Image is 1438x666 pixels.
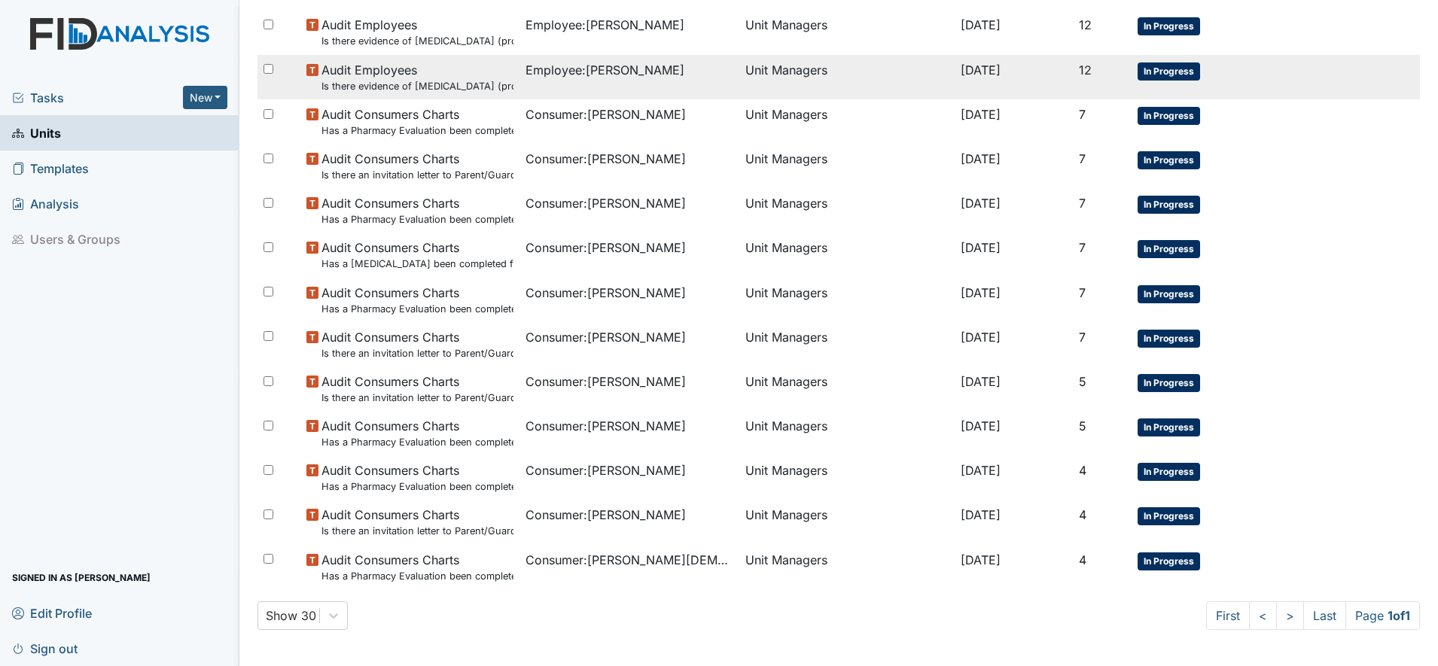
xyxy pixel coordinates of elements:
span: Page [1345,601,1420,630]
span: Analysis [12,192,79,215]
span: In Progress [1138,240,1200,258]
td: Unit Managers [739,10,955,54]
span: [DATE] [961,463,1001,478]
td: Unit Managers [739,366,955,411]
span: 7 [1079,151,1086,166]
span: Consumer : [PERSON_NAME] [526,328,686,346]
span: Sign out [12,637,78,660]
span: [DATE] [961,17,1001,32]
span: Employee : [PERSON_NAME] [526,61,684,79]
div: Show 30 [266,607,316,625]
span: In Progress [1138,374,1200,392]
span: In Progress [1138,196,1200,214]
td: Unit Managers [739,455,955,500]
span: In Progress [1138,330,1200,348]
strong: 1 of 1 [1388,608,1410,623]
span: Consumer : [PERSON_NAME] [526,284,686,302]
span: 7 [1079,240,1086,255]
span: 4 [1079,552,1086,567]
span: [DATE] [961,330,1001,345]
span: Audit Employees Is there evidence of drug test (probationary within 90 days and post accident)? [321,16,514,48]
span: Edit Profile [12,601,92,625]
span: Employee : [PERSON_NAME] [526,16,684,34]
span: 12 [1079,17,1092,32]
span: In Progress [1138,107,1200,125]
td: Unit Managers [739,500,955,544]
a: Last [1303,601,1346,630]
small: Has a Pharmacy Evaluation been completed quarterly? [321,212,514,227]
span: [DATE] [961,418,1001,433]
span: Audit Consumers Charts Has a Pharmacy Evaluation been completed quarterly? [321,551,514,583]
a: < [1249,601,1277,630]
span: [DATE] [961,240,1001,255]
span: Audit Consumers Charts Has a colonoscopy been completed for all males and females over 50 or is t... [321,239,514,271]
span: In Progress [1138,285,1200,303]
span: 12 [1079,62,1092,78]
td: Unit Managers [739,188,955,233]
span: Audit Consumers Charts Has a Pharmacy Evaluation been completed quarterly? [321,194,514,227]
span: 4 [1079,463,1086,478]
a: Tasks [12,89,183,107]
span: Audit Consumers Charts Has a Pharmacy Evaluation been completed quarterly? [321,105,514,138]
td: Unit Managers [739,55,955,99]
td: Unit Managers [739,233,955,277]
span: Audit Consumers Charts Has a Pharmacy Evaluation been completed quarterly? [321,284,514,316]
span: In Progress [1138,507,1200,525]
span: Consumer : [PERSON_NAME] [526,239,686,257]
span: Consumer : [PERSON_NAME][DEMOGRAPHIC_DATA] [526,551,733,569]
span: Units [12,121,61,144]
span: 7 [1079,330,1086,345]
span: 7 [1079,196,1086,211]
span: In Progress [1138,17,1200,35]
span: [DATE] [961,151,1001,166]
small: Has a Pharmacy Evaluation been completed quarterly? [321,302,514,316]
span: [DATE] [961,107,1001,122]
span: Consumer : [PERSON_NAME] [526,506,686,524]
span: In Progress [1138,418,1200,436]
span: Audit Consumers Charts Has a Pharmacy Evaluation been completed quarterly? [321,461,514,494]
small: Has a Pharmacy Evaluation been completed quarterly? [321,569,514,583]
span: Signed in as [PERSON_NAME] [12,566,151,589]
small: Has a Pharmacy Evaluation been completed quarterly? [321,479,514,494]
span: [DATE] [961,285,1001,300]
a: First [1206,601,1250,630]
span: [DATE] [961,62,1001,78]
span: In Progress [1138,463,1200,481]
span: Consumer : [PERSON_NAME] [526,461,686,479]
td: Unit Managers [739,144,955,188]
span: In Progress [1138,552,1200,570]
span: Audit Consumers Charts Is there an invitation letter to Parent/Guardian for current years team me... [321,373,514,405]
span: 5 [1079,418,1086,433]
span: 7 [1079,285,1086,300]
span: In Progress [1138,151,1200,169]
span: Audit Employees Is there evidence of drug test (probationary within 90 days and post accident)? [321,61,514,93]
td: Unit Managers [739,99,955,144]
td: Unit Managers [739,545,955,589]
small: Is there an invitation letter to Parent/Guardian for current years team meetings in T-Logs (Therap)? [321,346,514,360]
span: [DATE] [961,196,1001,211]
span: Consumer : [PERSON_NAME] [526,417,686,435]
small: Has a Pharmacy Evaluation been completed quarterly? [321,435,514,449]
button: New [183,86,228,109]
span: [DATE] [961,507,1001,522]
span: Consumer : [PERSON_NAME] [526,373,686,391]
span: [DATE] [961,552,1001,567]
nav: task-pagination [1206,601,1420,630]
span: Audit Consumers Charts Has a Pharmacy Evaluation been completed quarterly? [321,417,514,449]
span: 7 [1079,107,1086,122]
span: Audit Consumers Charts Is there an invitation letter to Parent/Guardian for current years team me... [321,506,514,538]
span: Consumer : [PERSON_NAME] [526,105,686,123]
span: Audit Consumers Charts Is there an invitation letter to Parent/Guardian for current years team me... [321,150,514,182]
small: Has a [MEDICAL_DATA] been completed for all [DEMOGRAPHIC_DATA] and [DEMOGRAPHIC_DATA] over 50 or ... [321,257,514,271]
td: Unit Managers [739,322,955,366]
span: 5 [1079,374,1086,389]
small: Is there evidence of [MEDICAL_DATA] (probationary [DATE] and post accident)? [321,34,514,48]
small: Is there an invitation letter to Parent/Guardian for current years team meetings in T-Logs (Therap)? [321,168,514,182]
a: > [1276,601,1304,630]
small: Is there an invitation letter to Parent/Guardian for current years team meetings in T-Logs (Therap)? [321,391,514,405]
span: [DATE] [961,374,1001,389]
td: Unit Managers [739,278,955,322]
span: 4 [1079,507,1086,522]
span: Templates [12,157,89,180]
